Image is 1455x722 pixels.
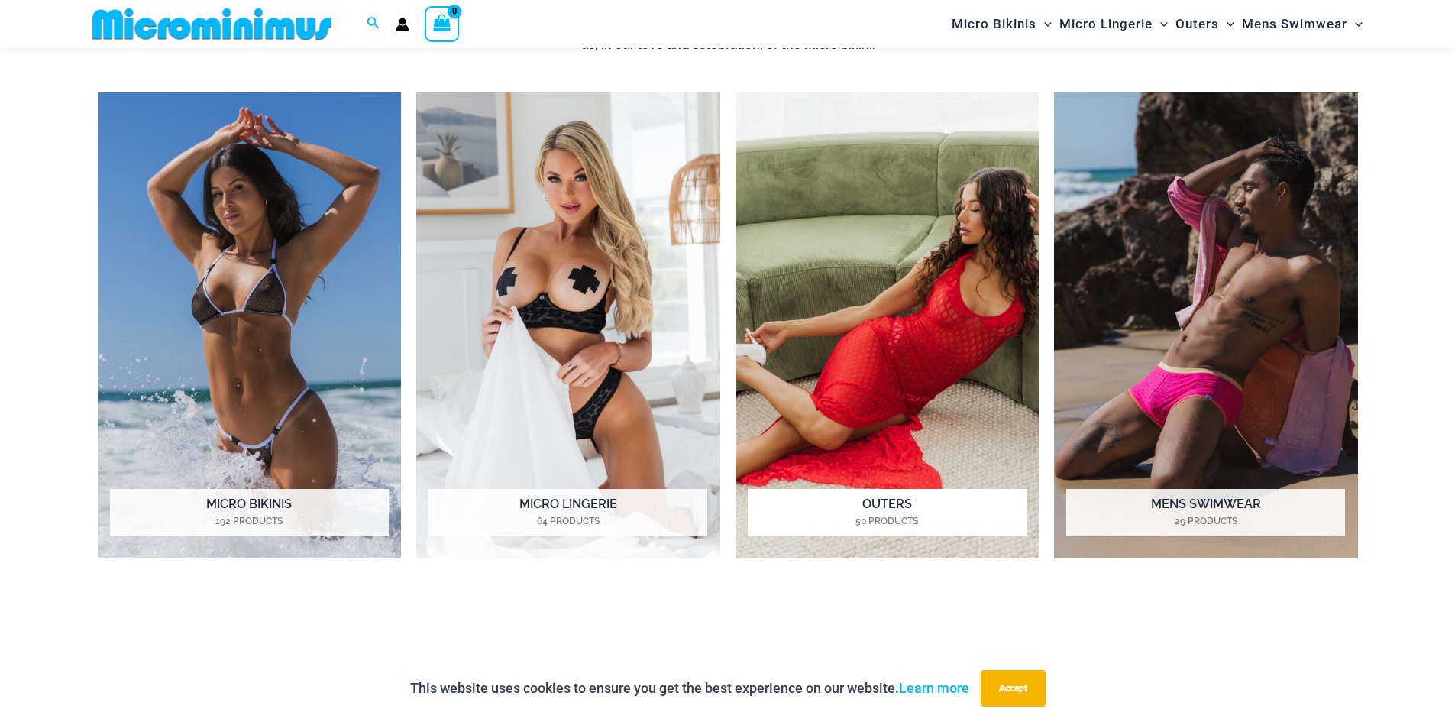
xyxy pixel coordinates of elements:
[1059,5,1153,44] span: Micro Lingerie
[416,92,720,559] a: Visit product category Micro Lingerie
[1054,92,1358,559] a: Visit product category Mens Swimwear
[98,599,1358,714] iframe: TrustedSite Certified
[1238,5,1366,44] a: Mens SwimwearMenu ToggleMenu Toggle
[428,489,707,536] h2: Micro Lingerie
[736,92,1040,559] img: Outers
[396,18,409,31] a: Account icon link
[1066,514,1345,528] mark: 29 Products
[1175,5,1219,44] span: Outers
[110,489,389,536] h2: Micro Bikinis
[110,514,389,528] mark: 192 Products
[367,15,380,34] a: Search icon link
[748,514,1027,528] mark: 50 Products
[1056,5,1172,44] a: Micro LingerieMenu ToggleMenu Toggle
[899,680,969,696] a: Learn more
[946,2,1369,46] nav: Site Navigation
[1347,5,1363,44] span: Menu Toggle
[736,92,1040,559] a: Visit product category Outers
[1219,5,1234,44] span: Menu Toggle
[1153,5,1168,44] span: Menu Toggle
[98,92,402,559] a: Visit product category Micro Bikinis
[1172,5,1238,44] a: OutersMenu ToggleMenu Toggle
[948,5,1056,44] a: Micro BikinisMenu ToggleMenu Toggle
[98,92,402,559] img: Micro Bikinis
[425,6,460,41] a: View Shopping Cart, empty
[428,514,707,528] mark: 64 Products
[981,670,1046,707] button: Accept
[86,7,338,41] img: MM SHOP LOGO FLAT
[1066,489,1345,536] h2: Mens Swimwear
[1242,5,1347,44] span: Mens Swimwear
[416,92,720,559] img: Micro Lingerie
[1054,92,1358,559] img: Mens Swimwear
[748,489,1027,536] h2: Outers
[1036,5,1052,44] span: Menu Toggle
[952,5,1036,44] span: Micro Bikinis
[410,677,969,700] p: This website uses cookies to ensure you get the best experience on our website.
